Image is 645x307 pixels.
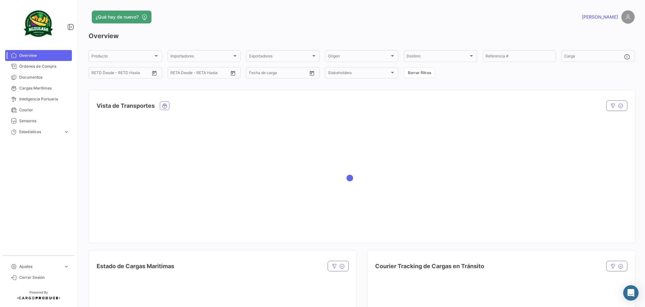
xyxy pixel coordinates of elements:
[170,72,182,76] input: Desde
[249,72,261,76] input: Desde
[328,55,390,59] span: Origen
[107,72,135,76] input: Hasta
[621,10,635,24] img: placeholder-user.png
[228,68,238,78] button: Open calendar
[407,55,469,59] span: Destino
[97,262,174,271] h4: Estado de Cargas Maritimas
[22,8,55,40] img: agzulasa-logo.png
[19,64,69,69] span: Órdenes de Compra
[19,53,69,58] span: Overview
[91,72,103,76] input: Desde
[404,67,435,78] button: Borrar filtros
[5,83,72,94] a: Cargas Marítimas
[5,72,72,83] a: Documentos
[5,105,72,115] a: Courier
[19,74,69,80] span: Documentos
[97,101,155,110] h4: Vista de Transportes
[19,107,69,113] span: Courier
[5,115,72,126] a: Sensores
[64,129,69,135] span: expand_more
[170,55,232,59] span: Importadores
[91,55,153,59] span: Producto
[5,50,72,61] a: Overview
[307,68,317,78] button: Open calendar
[186,72,214,76] input: Hasta
[5,94,72,105] a: Inteligencia Portuaria
[64,264,69,269] span: expand_more
[96,14,139,20] span: ¿Qué hay de nuevo?
[19,275,69,280] span: Cerrar Sesión
[19,118,69,124] span: Sensores
[19,129,61,135] span: Estadísticas
[92,11,151,23] button: ¿Qué hay de nuevo?
[623,285,639,301] div: Abrir Intercom Messenger
[265,72,293,76] input: Hasta
[89,31,635,40] h3: Overview
[19,96,69,102] span: Inteligencia Portuaria
[375,262,484,271] h4: Courier Tracking de Cargas en Tránsito
[328,72,390,76] span: Stakeholders
[160,102,169,110] button: Ocean
[582,14,618,20] span: [PERSON_NAME]
[150,68,159,78] button: Open calendar
[5,61,72,72] a: Órdenes de Compra
[19,85,69,91] span: Cargas Marítimas
[249,55,311,59] span: Exportadores
[19,264,61,269] span: Ajustes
